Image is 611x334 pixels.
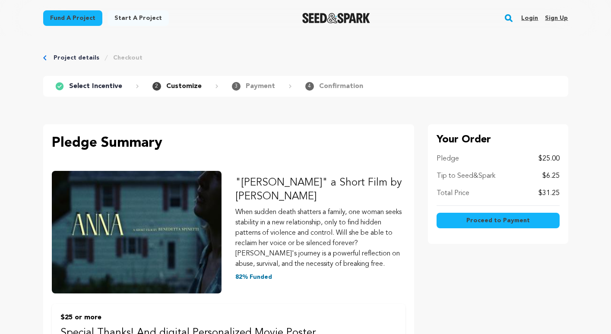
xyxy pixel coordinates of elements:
[69,81,122,91] p: Select Incentive
[437,171,495,181] p: Tip to Seed&Spark
[235,207,405,269] p: When sudden death shatters a family, one woman seeks stability in a new relationship, only to fin...
[60,312,397,323] p: $25 or more
[521,11,538,25] a: Login
[166,81,202,91] p: Customize
[152,82,161,91] span: 2
[545,11,568,25] a: Sign up
[319,81,363,91] p: Confirmation
[466,216,530,225] span: Proceed to Payment
[437,213,560,228] button: Proceed to Payment
[538,188,560,199] p: $31.25
[437,133,560,147] p: Your Order
[43,10,102,26] a: Fund a project
[302,13,370,23] a: Seed&Spark Homepage
[538,154,560,164] p: $25.00
[108,10,169,26] a: Start a project
[43,54,568,62] div: Breadcrumb
[52,171,222,293] img: "ANNA" a Short Film by Benedetta Spinetti image
[246,81,275,91] p: Payment
[235,273,405,281] p: 82% Funded
[437,188,469,199] p: Total Price
[305,82,314,91] span: 4
[52,133,405,154] p: Pledge Summary
[235,176,405,204] p: "[PERSON_NAME]" a Short Film by [PERSON_NAME]
[54,54,99,62] a: Project details
[542,171,560,181] p: $6.25
[437,154,459,164] p: Pledge
[113,54,142,62] a: Checkout
[302,13,370,23] img: Seed&Spark Logo Dark Mode
[232,82,241,91] span: 3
